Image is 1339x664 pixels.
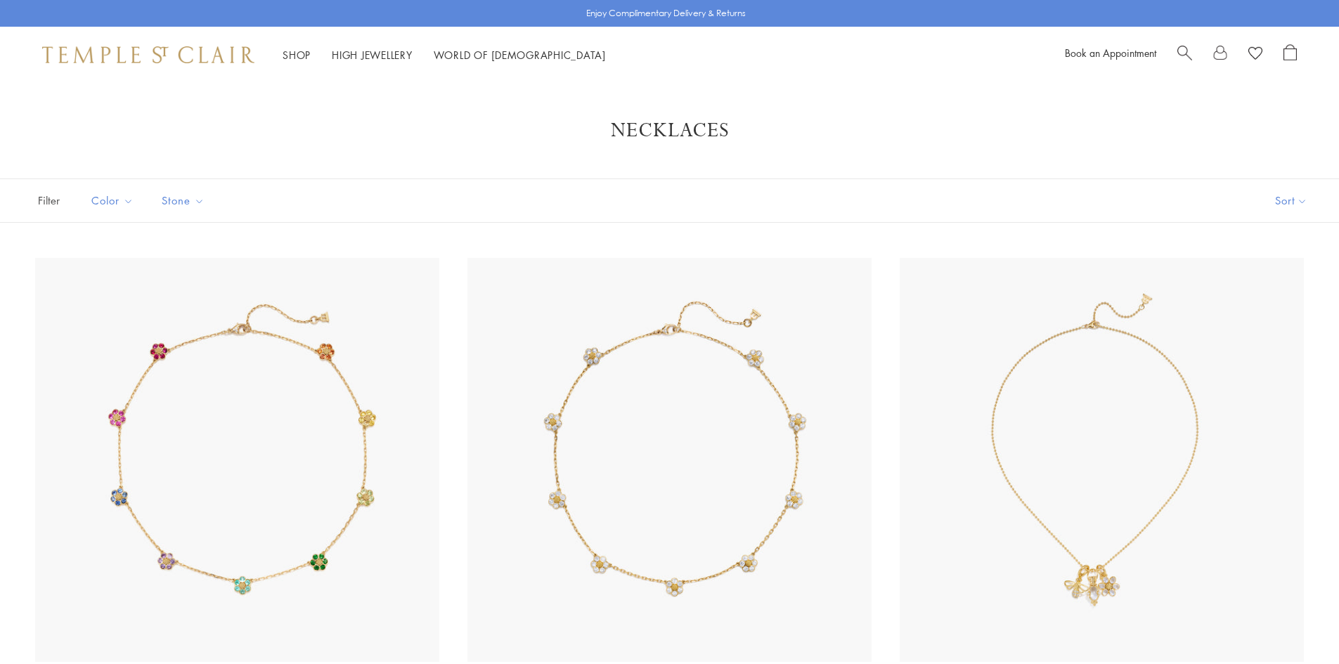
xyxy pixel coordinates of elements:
a: Open Shopping Bag [1283,44,1297,65]
p: Enjoy Complimentary Delivery & Returns [586,6,746,20]
span: Color [84,192,144,209]
span: Stone [155,192,215,209]
a: Search [1177,44,1192,65]
a: View Wishlist [1248,44,1262,65]
a: World of [DEMOGRAPHIC_DATA]World of [DEMOGRAPHIC_DATA] [434,48,606,62]
img: Temple St. Clair [42,46,254,63]
a: ShopShop [283,48,311,62]
img: N31810-FIORI [467,258,872,662]
button: Stone [151,185,215,216]
h1: Necklaces [56,118,1283,143]
button: Color [81,185,144,216]
img: 18K Fiori Necklace [35,258,439,662]
nav: Main navigation [283,46,606,64]
a: Book an Appointment [1065,46,1156,60]
a: High JewelleryHigh Jewellery [332,48,413,62]
img: NCH-E7BEEFIORBM [900,258,1304,662]
button: Show sort by [1243,179,1339,222]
